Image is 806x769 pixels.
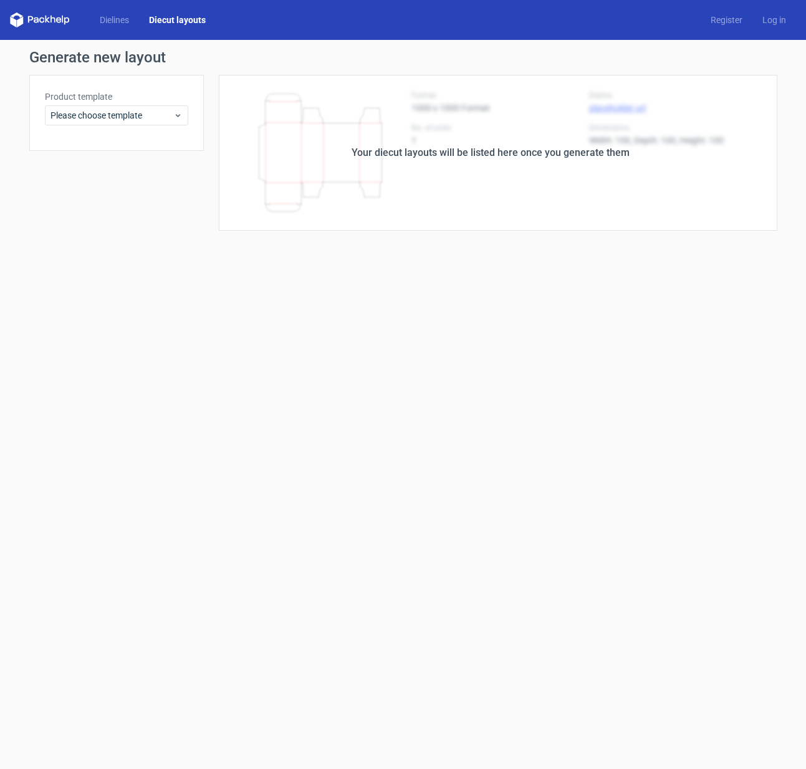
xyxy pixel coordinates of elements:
[139,14,216,26] a: Diecut layouts
[29,50,777,65] h1: Generate new layout
[45,90,188,103] label: Product template
[50,109,173,122] span: Please choose template
[90,14,139,26] a: Dielines
[352,145,630,160] div: Your diecut layouts will be listed here once you generate them
[752,14,796,26] a: Log in
[701,14,752,26] a: Register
